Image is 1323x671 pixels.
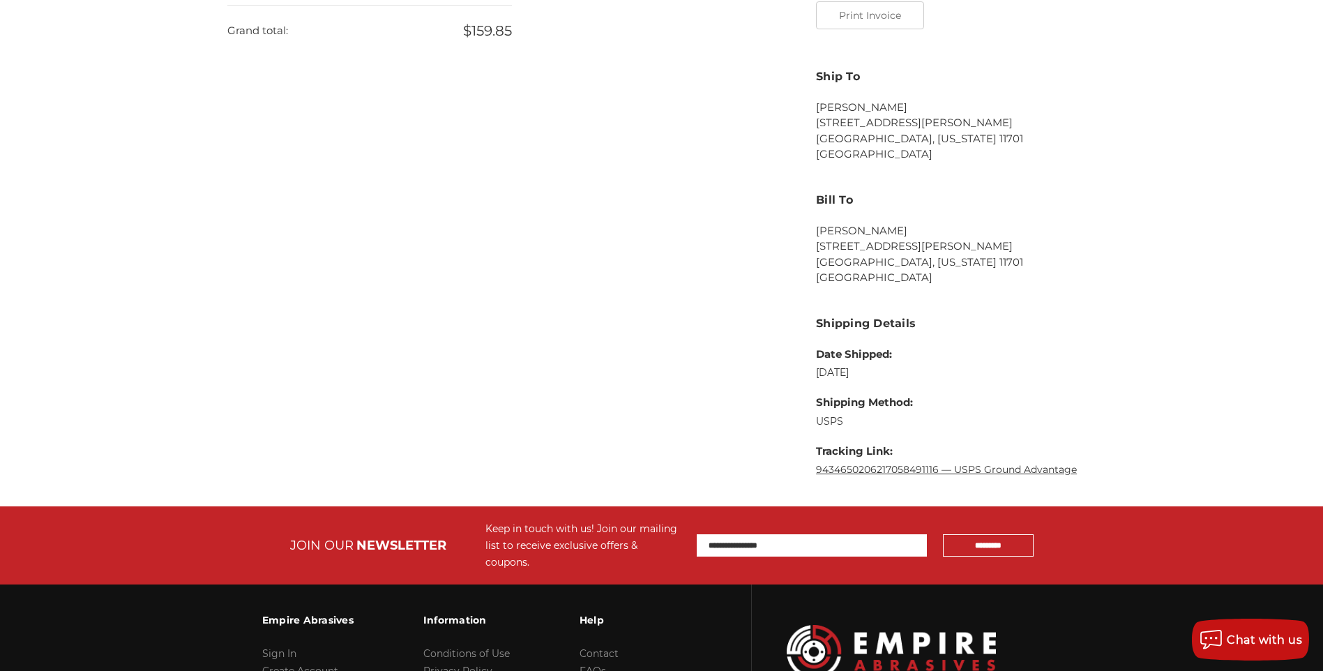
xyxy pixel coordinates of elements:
dt: Date Shipped: [816,347,1077,363]
dd: $159.85 [227,6,512,56]
a: Sign In [262,647,296,660]
button: Chat with us [1192,619,1309,661]
h3: Help [580,605,674,635]
dd: [DATE] [816,365,1077,380]
li: [GEOGRAPHIC_DATA], [US_STATE] 11701 [816,131,1096,147]
a: 9434650206217058491116 — USPS Ground Advantage [816,463,1077,476]
span: Chat with us [1227,633,1302,647]
dt: Tracking Link: [816,444,1077,460]
li: [PERSON_NAME] [816,223,1096,239]
li: [GEOGRAPHIC_DATA] [816,146,1096,163]
li: [GEOGRAPHIC_DATA], [US_STATE] 11701 [816,255,1096,271]
li: [PERSON_NAME] [816,100,1096,116]
dt: Grand total: [227,8,288,54]
a: Contact [580,647,619,660]
div: Keep in touch with us! Join our mailing list to receive exclusive offers & coupons. [485,520,683,571]
li: [STREET_ADDRESS][PERSON_NAME] [816,239,1096,255]
a: Conditions of Use [423,647,510,660]
li: [STREET_ADDRESS][PERSON_NAME] [816,115,1096,131]
h3: Bill To [816,192,1096,209]
h3: Information [423,605,510,635]
h3: Ship To [816,68,1096,85]
dd: USPS [816,414,1077,429]
h3: Shipping Details [816,315,1096,332]
span: NEWSLETTER [356,538,446,553]
dt: Shipping Method: [816,395,1077,411]
span: JOIN OUR [290,538,354,553]
h3: Empire Abrasives [262,605,354,635]
li: [GEOGRAPHIC_DATA] [816,270,1096,286]
button: Print Invoice [816,1,924,29]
